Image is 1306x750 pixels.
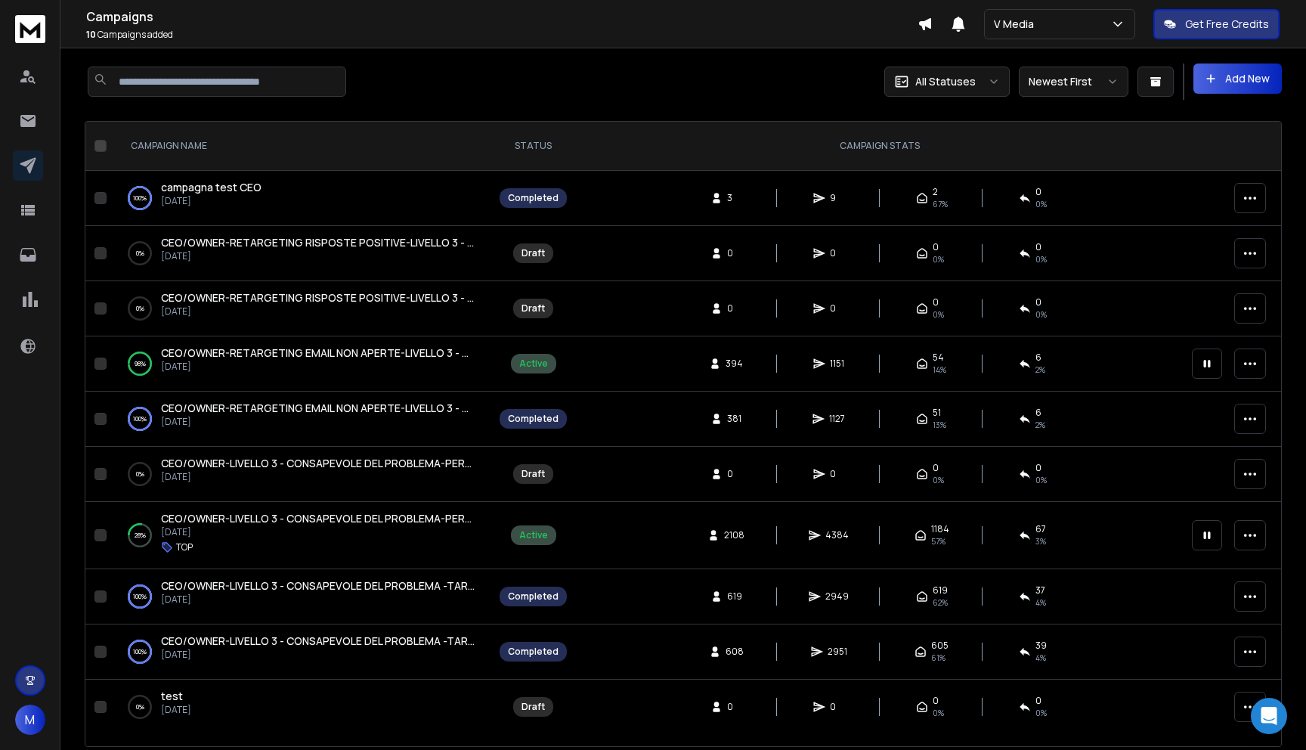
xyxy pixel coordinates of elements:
[1251,698,1287,734] div: Open Intercom Messenger
[161,195,262,207] p: [DATE]
[161,401,740,415] span: CEO/OWNER-RETARGETING EMAIL NON APERTE-LIVELLO 3 - CONSAPEVOLE DEL PROBLEMA -TARGET A -test 2 Copy
[1035,308,1047,321] span: 0%
[161,634,475,649] a: CEO/OWNER-LIVELLO 3 - CONSAPEVOLE DEL PROBLEMA -TARGET A-test 1
[161,471,475,483] p: [DATE]
[1153,9,1280,39] button: Get Free Credits
[933,352,944,364] span: 54
[1035,535,1046,547] span: 3 %
[931,523,949,535] span: 1184
[161,180,262,195] a: campagna test CEO
[161,346,703,360] span: CEO/OWNER-RETARGETING EMAIL NON APERTE-LIVELLO 3 - CONSAPEVOLE DEL PROBLEMA -TARGET A -tes1
[113,226,491,281] td: 0%CEO/OWNER-RETARGETING RISPOSTE POSITIVE-LIVELLO 3 - CONSAPEVOLE DEL PROBLEMA -TARGET A -test2 c...
[133,644,147,659] p: 100 %
[830,192,845,204] span: 9
[136,466,144,482] p: 0 %
[1035,296,1041,308] span: 0
[1035,584,1045,597] span: 37
[915,74,976,89] p: All Statuses
[576,122,1183,171] th: CAMPAIGN STATS
[933,241,939,253] span: 0
[933,474,944,486] span: 0%
[161,235,475,250] a: CEO/OWNER-RETARGETING RISPOSTE POSITIVE-LIVELLO 3 - CONSAPEVOLE DEL PROBLEMA -TARGET A -test2 copy
[113,392,491,447] td: 100%CEO/OWNER-RETARGETING EMAIL NON APERTE-LIVELLO 3 - CONSAPEVOLE DEL PROBLEMA -TARGET A -test 2...
[161,290,708,305] span: CEO/OWNER-RETARGETING RISPOSTE POSITIVE-LIVELLO 3 - CONSAPEVOLE DEL PROBLEMA -TARGET A -tes1
[1035,198,1047,210] span: 0 %
[1019,67,1128,97] button: Newest First
[933,419,946,431] span: 13 %
[829,413,845,425] span: 1127
[727,302,742,315] span: 0
[161,416,475,428] p: [DATE]
[161,593,475,606] p: [DATE]
[931,640,949,652] span: 605
[1035,707,1047,719] span: 0%
[1035,474,1047,486] span: 0%
[994,17,1040,32] p: V Media
[828,646,847,658] span: 2951
[1035,364,1045,376] span: 2 %
[161,649,475,661] p: [DATE]
[113,171,491,226] td: 100%campagna test CEO[DATE]
[1035,652,1046,664] span: 4 %
[161,511,642,525] span: CEO/OWNER-LIVELLO 3 - CONSAPEVOLE DEL PROBLEMA-PERSONALIZZAZIONI TARGET A-TEST 1
[161,305,475,318] p: [DATE]
[1035,253,1047,265] span: 0%
[135,528,146,543] p: 28 %
[161,235,741,249] span: CEO/OWNER-RETARGETING RISPOSTE POSITIVE-LIVELLO 3 - CONSAPEVOLE DEL PROBLEMA -TARGET A -test2 copy
[521,468,545,480] div: Draft
[86,28,96,41] span: 10
[161,578,565,593] span: CEO/OWNER-LIVELLO 3 - CONSAPEVOLE DEL PROBLEMA -TARGET A -test 2 Copy
[15,15,45,43] img: logo
[133,411,147,426] p: 100 %
[508,192,559,204] div: Completed
[519,358,548,370] div: Active
[931,652,945,664] span: 61 %
[830,358,845,370] span: 1151
[519,529,548,541] div: Active
[521,247,545,259] div: Draft
[161,634,531,648] span: CEO/OWNER-LIVELLO 3 - CONSAPEVOLE DEL PROBLEMA -TARGET A-test 1
[933,707,944,719] span: 0%
[933,597,948,609] span: 62 %
[933,296,939,308] span: 0
[86,29,918,41] p: Campaigns added
[830,701,845,713] span: 0
[727,590,742,603] span: 619
[933,584,948,597] span: 619
[1035,523,1046,535] span: 67
[830,247,845,259] span: 0
[508,590,559,603] div: Completed
[161,704,191,716] p: [DATE]
[135,356,146,371] p: 98 %
[1035,640,1047,652] span: 39
[113,336,491,392] td: 98%CEO/OWNER-RETARGETING EMAIL NON APERTE-LIVELLO 3 - CONSAPEVOLE DEL PROBLEMA -TARGET A -tes1[DATE]
[933,407,941,419] span: 51
[161,346,475,361] a: CEO/OWNER-RETARGETING EMAIL NON APERTE-LIVELLO 3 - CONSAPEVOLE DEL PROBLEMA -TARGET A -tes1
[161,526,475,538] p: [DATE]
[161,511,475,526] a: CEO/OWNER-LIVELLO 3 - CONSAPEVOLE DEL PROBLEMA-PERSONALIZZAZIONI TARGET A-TEST 1
[161,689,183,704] a: test
[825,590,849,603] span: 2949
[1035,695,1041,707] span: 0
[161,456,475,471] a: CEO/OWNER-LIVELLO 3 - CONSAPEVOLE DEL PROBLEMA-PERSONALIZZAZIONI TARGET B-TEST 1
[491,122,576,171] th: STATUS
[113,569,491,624] td: 100%CEO/OWNER-LIVELLO 3 - CONSAPEVOLE DEL PROBLEMA -TARGET A -test 2 Copy[DATE]
[1035,241,1041,253] span: 0
[1035,186,1041,198] span: 0
[727,247,742,259] span: 0
[933,198,948,210] span: 67 %
[136,699,144,714] p: 0 %
[933,253,944,265] span: 0%
[1035,407,1041,419] span: 6
[727,468,742,480] span: 0
[727,701,742,713] span: 0
[1193,64,1282,94] button: Add New
[1035,462,1041,474] span: 0
[15,705,45,735] button: M
[830,302,845,315] span: 0
[1185,17,1269,32] p: Get Free Credits
[1035,597,1046,609] span: 4 %
[933,695,939,707] span: 0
